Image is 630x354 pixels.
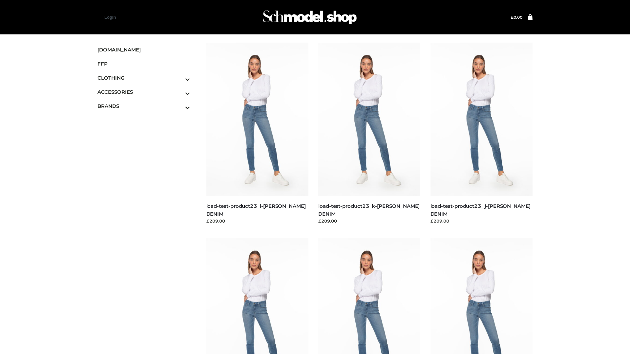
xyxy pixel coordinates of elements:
span: BRANDS [97,102,190,110]
span: FFP [97,60,190,68]
a: ACCESSORIESToggle Submenu [97,85,190,99]
img: Schmodel Admin 964 [261,4,359,30]
bdi: 0.00 [511,15,522,20]
a: Login [104,15,116,20]
span: £ [511,15,514,20]
span: [DOMAIN_NAME] [97,46,190,53]
a: CLOTHINGToggle Submenu [97,71,190,85]
button: Toggle Submenu [167,99,190,113]
button: Toggle Submenu [167,71,190,85]
a: £0.00 [511,15,522,20]
button: Toggle Submenu [167,85,190,99]
a: load-test-product23_l-[PERSON_NAME] DENIM [206,203,306,217]
span: CLOTHING [97,74,190,82]
a: load-test-product23_k-[PERSON_NAME] DENIM [318,203,420,217]
span: ACCESSORIES [97,88,190,96]
a: load-test-product23_j-[PERSON_NAME] DENIM [430,203,531,217]
div: £209.00 [318,218,421,224]
a: FFP [97,57,190,71]
div: £209.00 [206,218,309,224]
a: [DOMAIN_NAME] [97,43,190,57]
a: BRANDSToggle Submenu [97,99,190,113]
div: £209.00 [430,218,533,224]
